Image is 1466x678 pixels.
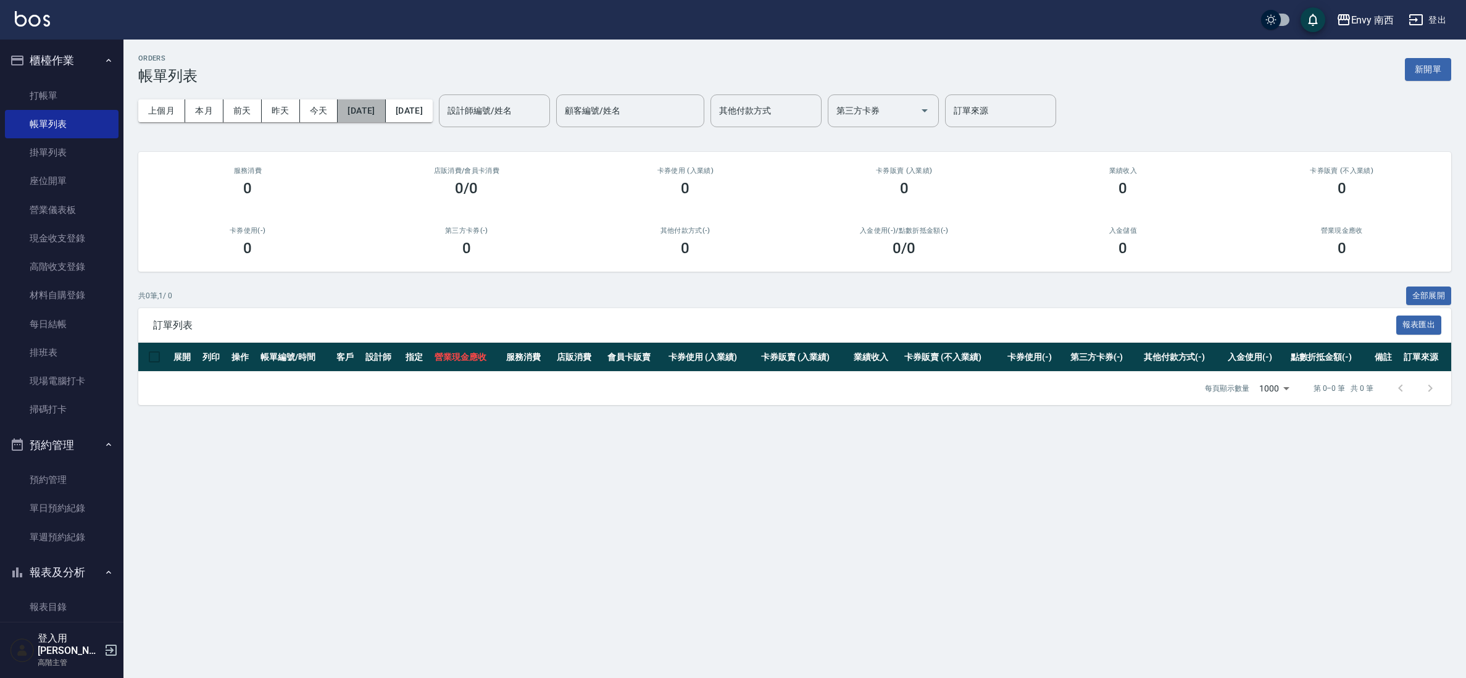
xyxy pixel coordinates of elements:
th: 卡券使用 (入業績) [665,343,758,372]
h2: 卡券販賣 (入業績) [810,167,999,175]
th: 備註 [1372,343,1401,372]
th: 帳單編號/時間 [257,343,333,372]
h3: 0 [243,240,252,257]
a: 消費分析儀表板 [5,622,119,650]
th: 入金使用(-) [1225,343,1288,372]
a: 排班表 [5,338,119,367]
a: 現場電腦打卡 [5,367,119,395]
th: 卡券使用(-) [1004,343,1067,372]
a: 打帳單 [5,82,119,110]
button: [DATE] [386,99,433,122]
a: 材料自購登錄 [5,281,119,309]
h3: 0 [1118,240,1127,257]
th: 點數折抵金額(-) [1288,343,1372,372]
a: 營業儀表板 [5,196,119,224]
th: 訂單來源 [1401,343,1451,372]
p: 第 0–0 筆 共 0 筆 [1314,383,1373,394]
th: 其他付款方式(-) [1141,343,1225,372]
h3: 0 /0 [893,240,915,257]
th: 店販消費 [554,343,604,372]
h5: 登入用[PERSON_NAME] [38,632,101,657]
button: 櫃檯作業 [5,44,119,77]
h3: 0 [243,180,252,197]
th: 卡券販賣 (入業績) [758,343,851,372]
h2: 營業現金應收 [1247,227,1437,235]
button: 預約管理 [5,429,119,461]
h3: 0 [462,240,471,257]
p: 高階主管 [38,657,101,668]
span: 訂單列表 [153,319,1396,332]
th: 卡券販賣 (不入業績) [901,343,1004,372]
button: 報表匯出 [1396,316,1442,335]
th: 第三方卡券(-) [1067,343,1141,372]
button: 登出 [1404,9,1451,31]
th: 營業現金應收 [431,343,504,372]
a: 單日預約紀錄 [5,494,119,522]
img: Logo [15,11,50,27]
div: 1000 [1254,372,1294,405]
th: 服務消費 [503,343,554,372]
th: 指定 [402,343,431,372]
a: 掃碼打卡 [5,395,119,424]
button: 本月 [185,99,223,122]
button: 新開單 [1405,58,1451,81]
h3: 0 [900,180,909,197]
h2: ORDERS [138,54,198,62]
button: Open [915,101,935,120]
h2: 入金儲值 [1028,227,1218,235]
h3: 0 [681,240,689,257]
h2: 其他付款方式(-) [591,227,780,235]
a: 高階收支登錄 [5,253,119,281]
h2: 入金使用(-) /點數折抵金額(-) [810,227,999,235]
th: 操作 [228,343,257,372]
h3: 0/0 [455,180,478,197]
h2: 店販消費 /會員卡消費 [372,167,562,175]
th: 業績收入 [851,343,901,372]
button: 報表及分析 [5,556,119,588]
a: 預約管理 [5,466,119,494]
a: 座位開單 [5,167,119,195]
button: 昨天 [262,99,300,122]
button: 前天 [223,99,262,122]
a: 掛單列表 [5,138,119,167]
button: [DATE] [338,99,385,122]
h2: 卡券使用(-) [153,227,343,235]
h3: 0 [681,180,689,197]
th: 客戶 [333,343,362,372]
th: 展開 [170,343,199,372]
a: 單週預約紀錄 [5,523,119,551]
img: Person [10,638,35,663]
a: 現金收支登錄 [5,224,119,253]
h2: 卡券使用 (入業績) [591,167,780,175]
button: Envy 南西 [1331,7,1399,33]
th: 設計師 [362,343,402,372]
button: 全部展開 [1406,287,1452,306]
a: 報表目錄 [5,593,119,621]
th: 列印 [199,343,228,372]
h3: 0 [1118,180,1127,197]
a: 報表匯出 [1396,319,1442,330]
a: 新開單 [1405,63,1451,75]
button: save [1301,7,1325,32]
div: Envy 南西 [1351,12,1394,28]
h3: 0 [1338,180,1346,197]
h3: 服務消費 [153,167,343,175]
a: 每日結帳 [5,310,119,338]
h2: 卡券販賣 (不入業績) [1247,167,1437,175]
button: 今天 [300,99,338,122]
h2: 第三方卡券(-) [372,227,562,235]
p: 每頁顯示數量 [1205,383,1249,394]
button: 上個月 [138,99,185,122]
th: 會員卡販賣 [604,343,665,372]
p: 共 0 筆, 1 / 0 [138,290,172,301]
h3: 0 [1338,240,1346,257]
a: 帳單列表 [5,110,119,138]
h3: 帳單列表 [138,67,198,85]
h2: 業績收入 [1028,167,1218,175]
